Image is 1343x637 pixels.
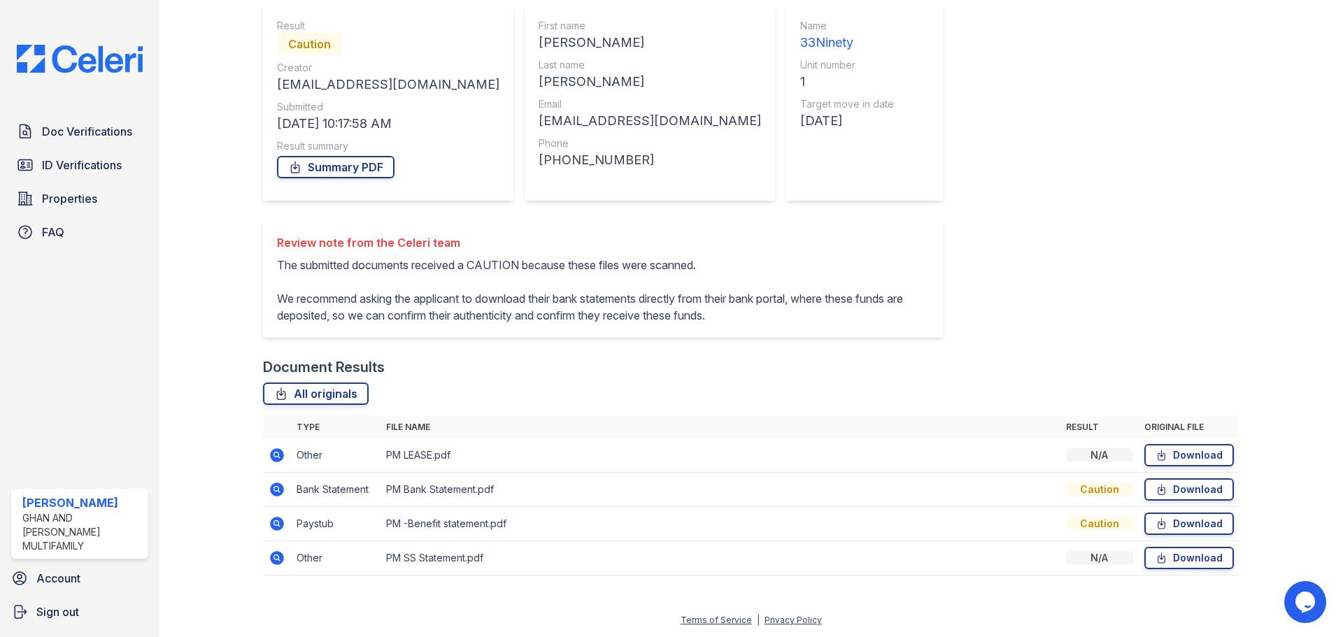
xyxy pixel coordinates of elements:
[277,257,929,324] p: The submitted documents received a CAUTION because these files were scanned. We recommend asking ...
[381,416,1060,438] th: File name
[539,111,761,131] div: [EMAIL_ADDRESS][DOMAIN_NAME]
[539,19,761,33] div: First name
[539,150,761,170] div: [PHONE_NUMBER]
[277,100,499,114] div: Submitted
[291,416,381,438] th: Type
[1066,551,1133,565] div: N/A
[277,75,499,94] div: [EMAIL_ADDRESS][DOMAIN_NAME]
[1066,482,1133,496] div: Caution
[1060,416,1139,438] th: Result
[800,19,894,33] div: Name
[539,136,761,150] div: Phone
[1144,444,1234,466] a: Download
[800,72,894,92] div: 1
[277,234,929,251] div: Review note from the Celeri team
[291,438,381,473] td: Other
[277,114,499,134] div: [DATE] 10:17:58 AM
[800,58,894,72] div: Unit number
[539,97,761,111] div: Email
[11,218,148,246] a: FAQ
[22,494,143,511] div: [PERSON_NAME]
[1066,448,1133,462] div: N/A
[1066,517,1133,531] div: Caution
[1144,478,1234,501] a: Download
[381,473,1060,507] td: PM Bank Statement.pdf
[263,382,369,405] a: All originals
[42,190,97,207] span: Properties
[539,72,761,92] div: [PERSON_NAME]
[757,615,760,625] div: |
[291,473,381,507] td: Bank Statement
[291,541,381,575] td: Other
[1284,581,1329,623] iframe: chat widget
[291,507,381,541] td: Paystub
[277,139,499,153] div: Result summary
[681,615,752,625] a: Terms of Service
[277,19,499,33] div: Result
[11,151,148,179] a: ID Verifications
[800,33,894,52] div: 33Ninety
[263,357,385,377] div: Document Results
[6,45,154,73] img: CE_Logo_Blue-a8612792a0a2168367f1c8372b55b34899dd931a85d93a1a3d3e32e68fde9ad4.png
[1144,513,1234,535] a: Download
[277,33,342,55] div: Caution
[42,224,64,241] span: FAQ
[42,123,132,140] span: Doc Verifications
[277,156,395,178] a: Summary PDF
[539,58,761,72] div: Last name
[765,615,822,625] a: Privacy Policy
[800,19,894,52] a: Name 33Ninety
[381,507,1060,541] td: PM -Benefit statement.pdf
[11,185,148,213] a: Properties
[1144,547,1234,569] a: Download
[6,564,154,592] a: Account
[1139,416,1239,438] th: Original file
[36,570,80,587] span: Account
[42,157,122,173] span: ID Verifications
[6,598,154,626] a: Sign out
[800,97,894,111] div: Target move in date
[381,438,1060,473] td: PM LEASE.pdf
[11,117,148,145] a: Doc Verifications
[800,111,894,131] div: [DATE]
[381,541,1060,575] td: PM SS Statement.pdf
[36,603,79,620] span: Sign out
[22,511,143,553] div: Ghan and [PERSON_NAME] Multifamily
[277,61,499,75] div: Creator
[539,33,761,52] div: [PERSON_NAME]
